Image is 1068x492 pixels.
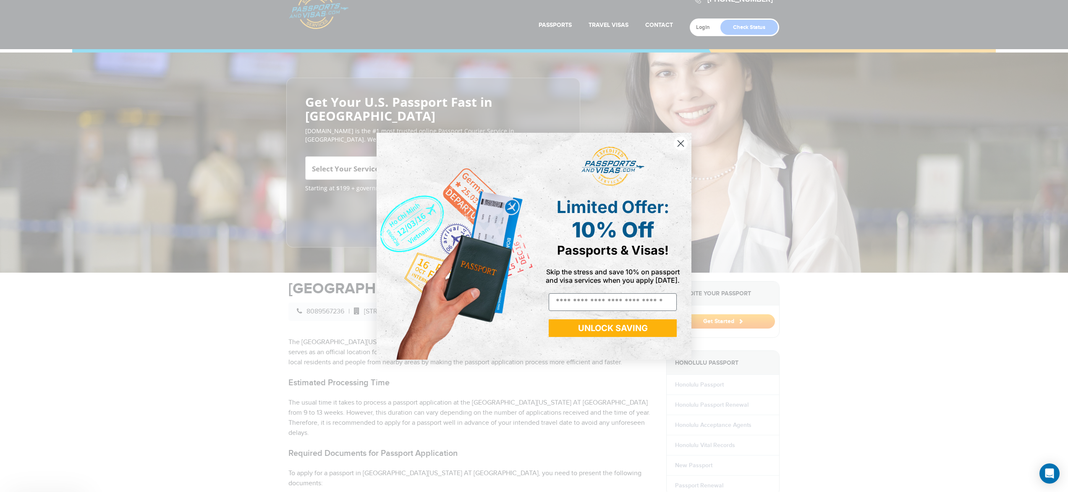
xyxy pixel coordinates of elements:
[377,133,534,360] img: de9cda0d-0715-46ca-9a25-073762a91ba7.png
[546,268,680,284] span: Skip the stress and save 10% on passport and visa services when you apply [DATE].
[557,197,669,217] span: Limited Offer:
[572,217,654,242] span: 10% Off
[557,243,669,258] span: Passports & Visas!
[549,319,677,337] button: UNLOCK SAVING
[581,147,644,186] img: passports and visas
[1039,463,1060,484] div: Open Intercom Messenger
[673,136,688,151] button: Close dialog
